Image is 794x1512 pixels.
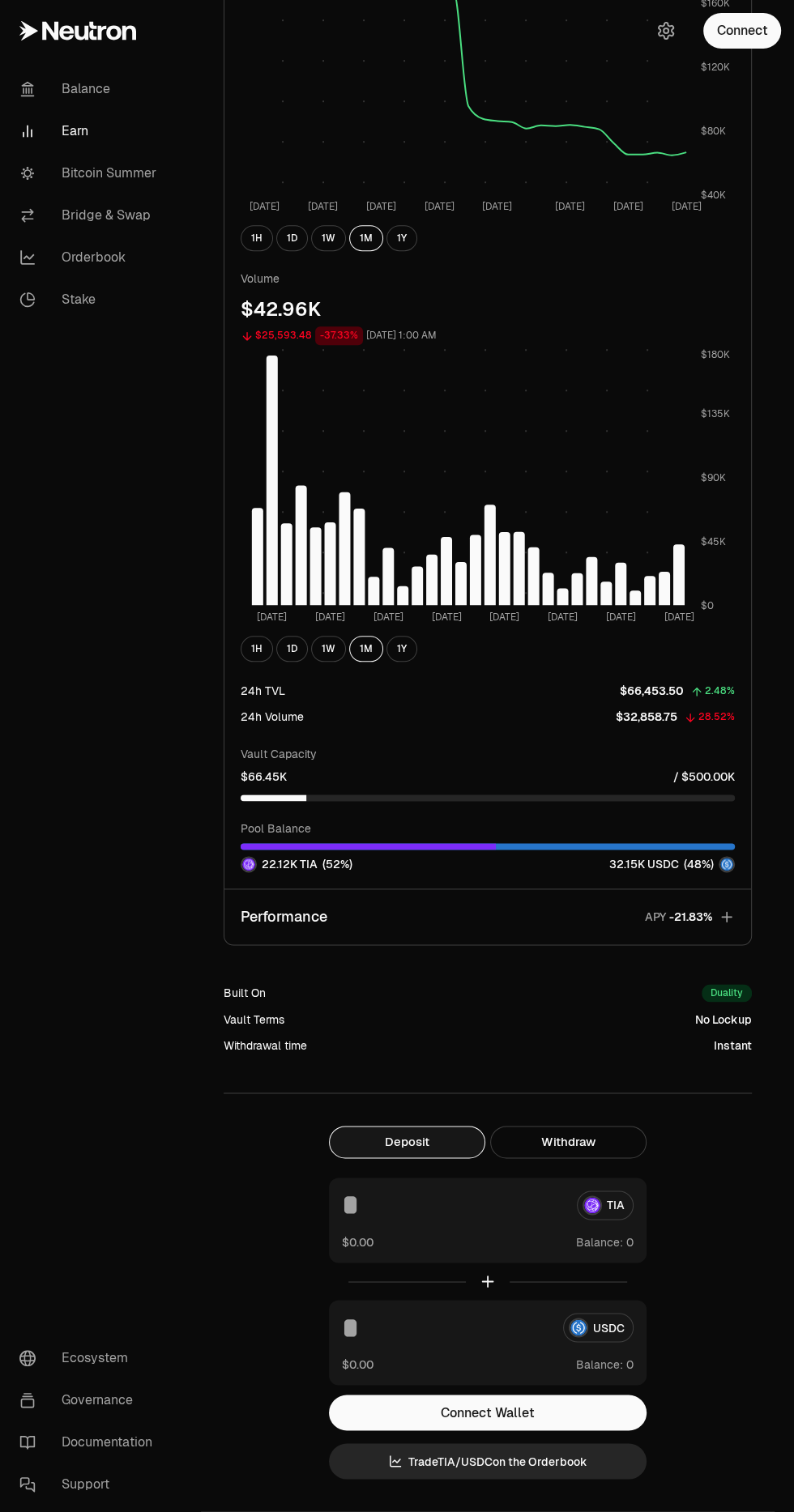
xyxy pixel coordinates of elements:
[322,856,352,872] span: ( 52% )
[6,1421,175,1463] a: Documentation
[705,682,735,701] div: 2.48%
[241,683,285,699] div: 24h TVL
[720,858,733,871] img: USDC Logo
[224,889,751,944] button: PerformanceAPY
[701,188,726,201] tspan: $40K
[242,858,255,871] img: TIA Logo
[490,1126,647,1158] button: Withdraw
[664,611,694,624] tspan: [DATE]
[329,1395,647,1430] button: Connect Wallet
[315,326,363,345] div: -37.33%
[311,225,346,251] button: 1W
[241,856,352,872] div: 22.12K TIA
[613,200,643,213] tspan: [DATE]
[6,236,175,279] a: Orderbook
[6,110,175,152] a: Earn
[374,611,403,624] tspan: [DATE]
[701,61,730,74] tspan: $120K
[695,1012,752,1028] div: No Lockup
[342,1355,374,1372] button: $0.00
[276,225,308,251] button: 1D
[241,769,287,785] p: $66.45K
[241,746,735,762] p: Vault Capacity
[6,1463,175,1506] a: Support
[609,856,735,872] div: 32.15K USDC
[620,683,684,699] p: $66,453.50
[386,636,417,662] button: 1Y
[366,200,396,213] tspan: [DATE]
[276,636,308,662] button: 1D
[349,225,383,251] button: 1M
[366,326,437,345] div: [DATE] 1:00 AM
[555,200,585,213] tspan: [DATE]
[241,225,273,251] button: 1H
[311,636,346,662] button: 1W
[576,1356,623,1372] span: Balance:
[701,598,714,611] tspan: $0
[714,1037,752,1054] div: Instant
[701,348,730,361] tspan: $180K
[315,611,345,624] tspan: [DATE]
[241,820,735,837] p: Pool Balance
[6,1379,175,1421] a: Governance
[576,1233,623,1250] span: Balance:
[606,611,636,624] tspan: [DATE]
[698,708,735,726] div: 28.52%
[702,984,752,1002] div: Duality
[342,1233,374,1250] button: $0.00
[241,636,273,662] button: 1H
[329,1443,647,1479] a: TradeTIA/USDCon the Orderbook
[224,1012,284,1028] div: Vault Terms
[241,905,327,928] p: Performance
[684,856,714,872] span: ( 48% )
[241,270,735,287] p: Volume
[6,194,175,236] a: Bridge & Swap
[6,279,175,321] a: Stake
[349,636,383,662] button: 1M
[241,296,735,322] div: $42.96K
[255,326,312,345] div: $25,593.48
[645,909,666,926] p: APY
[701,535,726,548] tspan: $45K
[432,611,462,624] tspan: [DATE]
[241,709,304,725] div: 24h Volume
[224,985,266,1001] div: Built On
[329,1126,485,1158] button: Deposit
[701,471,726,484] tspan: $90K
[701,125,726,138] tspan: $80K
[482,200,512,213] tspan: [DATE]
[616,709,677,725] p: $32,858.75
[425,200,455,213] tspan: [DATE]
[703,13,781,49] button: Connect
[250,200,280,213] tspan: [DATE]
[6,68,175,110] a: Balance
[308,200,338,213] tspan: [DATE]
[701,407,730,420] tspan: $135K
[224,1037,307,1054] div: Withdrawal time
[672,200,702,213] tspan: [DATE]
[673,769,735,785] p: / $500.00K
[489,611,519,624] tspan: [DATE]
[257,611,287,624] tspan: [DATE]
[548,611,578,624] tspan: [DATE]
[6,1337,175,1379] a: Ecosystem
[6,152,175,194] a: Bitcoin Summer
[386,225,417,251] button: 1Y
